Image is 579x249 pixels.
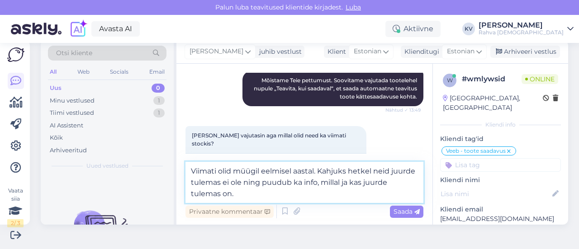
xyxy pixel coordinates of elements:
div: Rahva [DEMOGRAPHIC_DATA] [479,29,564,36]
span: [PERSON_NAME] [190,47,243,56]
div: Kõik [50,133,63,142]
div: Vaata siia [7,187,24,227]
span: Saada [394,207,420,216]
div: All [48,66,58,78]
span: Uued vestlused [86,162,128,170]
div: 1 [153,96,165,105]
span: Nähtud ✓ 13:49 [385,107,421,113]
span: Estonian [354,47,381,56]
input: Lisa tag [440,158,561,172]
div: Klienditugi [401,47,439,56]
span: Luba [343,3,364,11]
div: Klient [324,47,346,56]
div: juhib vestlust [256,47,302,56]
div: Socials [108,66,130,78]
span: Otsi kliente [56,48,92,58]
div: [PERSON_NAME] [479,22,564,29]
p: Kliendi nimi [440,175,561,185]
div: KV [462,23,475,35]
div: Aktiivne [385,21,441,37]
span: Estonian [447,47,475,56]
div: 0 [152,84,165,93]
textarea: Viimati olid müügil eelmisel aastal. Kahjuks hetkel neid juurde tulemas ei ole ning puudub ka inf... [185,162,423,203]
div: 2 / 3 [7,219,24,227]
p: Kliendi email [440,205,561,214]
p: Kliendi tag'id [440,134,561,144]
div: Uus [50,84,62,93]
div: 1 [153,108,165,117]
div: AI Assistent [50,121,83,130]
p: [EMAIL_ADDRESS][DOMAIN_NAME] [440,214,561,224]
div: [GEOGRAPHIC_DATA], [GEOGRAPHIC_DATA] [443,94,543,113]
div: Kliendi info [440,121,561,129]
span: w [447,77,453,84]
div: Arhiveeritud [50,146,87,155]
span: Mõistame Teie pettumust. Soovitame vajutada tootelehel nupule „Teavita, kui saadaval“, et saada a... [254,77,418,100]
img: Askly Logo [7,47,24,62]
span: [PERSON_NAME] vajutasin aga millal olid need ka viimati stockis? [192,132,347,147]
div: Tiimi vestlused [50,108,94,117]
div: Minu vestlused [50,96,95,105]
div: Arhiveeri vestlus [490,46,560,58]
div: Privaatne kommentaar [185,206,274,218]
img: explore-ai [69,19,88,38]
a: [PERSON_NAME]Rahva [DEMOGRAPHIC_DATA] [479,22,574,36]
span: Veeb - toote saadavus [446,148,506,154]
div: Web [76,66,91,78]
div: I already pressed, but when were they last in stock? [185,153,366,169]
div: # wmlywsid [462,74,522,85]
a: Avasta AI [91,21,140,37]
span: Online [522,74,558,84]
div: Email [147,66,166,78]
input: Lisa nimi [441,189,551,199]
